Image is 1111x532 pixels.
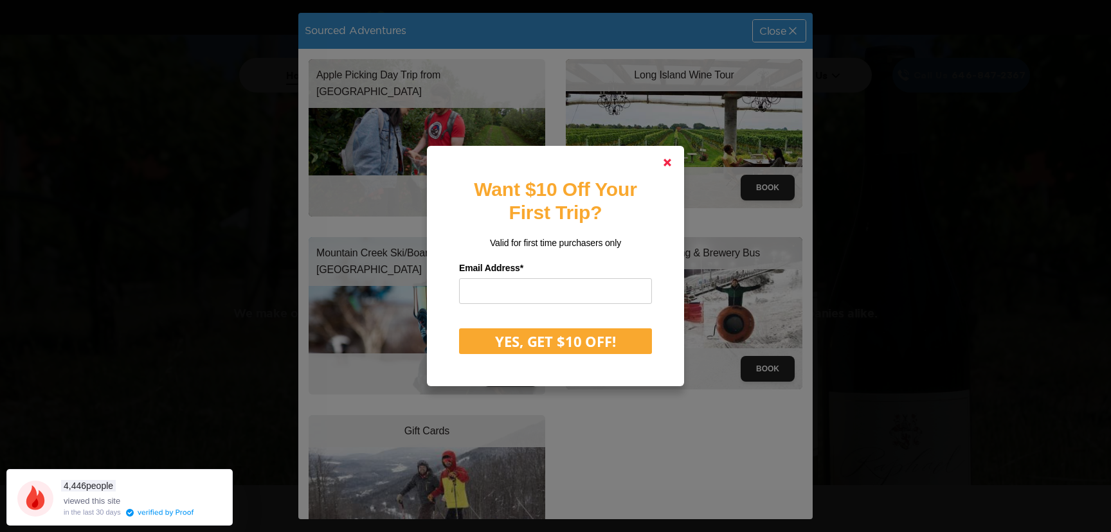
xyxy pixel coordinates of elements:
div: in the last 30 days [64,509,121,516]
span: 4,446 [64,481,86,491]
span: people [61,480,116,492]
strong: Want $10 Off Your First Trip? [474,179,637,223]
label: Email Address [459,258,652,278]
a: Close [652,147,683,178]
span: Valid for first time purchasers only [490,238,621,248]
span: Required [520,263,523,273]
span: viewed this site [64,496,120,506]
button: YES, GET $10 OFF! [459,328,652,354]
